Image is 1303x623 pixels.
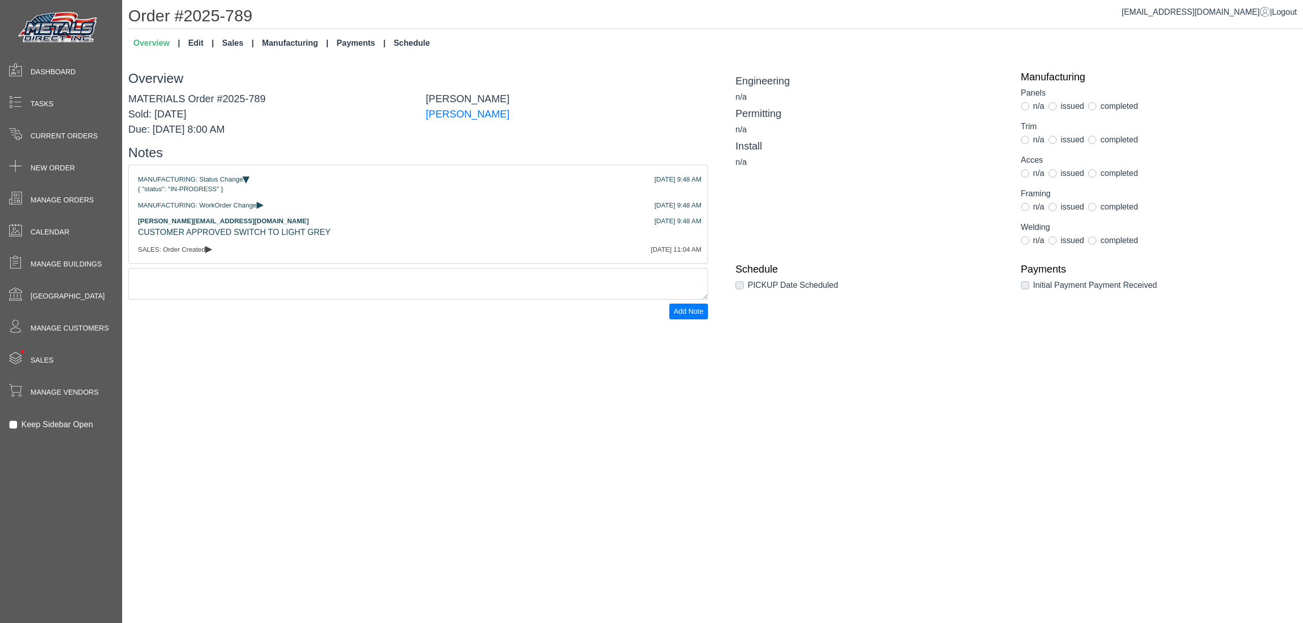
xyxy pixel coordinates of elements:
[184,33,218,53] a: Edit
[121,91,418,137] div: MATERIALS Order #2025-789 Sold: [DATE] Due: [DATE] 8:00 AM
[655,216,701,226] div: [DATE] 9:48 AM
[651,245,701,255] div: [DATE] 11:04 AM
[418,91,716,137] div: [PERSON_NAME]
[735,263,1006,275] a: Schedule
[205,245,212,252] span: ▸
[138,245,698,255] div: SALES: Order Created
[128,145,708,161] h3: Notes
[257,201,264,207] span: ▸
[243,176,250,183] span: ▸
[31,67,76,77] span: Dashboard
[389,33,434,53] a: Schedule
[735,107,1006,120] h5: Permitting
[31,131,98,141] span: Current Orders
[748,279,838,291] label: PICKUP Date Scheduled
[138,226,698,239] div: CUSTOMER APPROVED SWITCH TO LIGHT GREY
[31,387,99,398] span: Manage Vendors
[735,156,1006,168] div: n/a
[31,355,53,366] span: Sales
[138,174,698,185] div: MANUFACTURING: Status Change
[655,200,701,211] div: [DATE] 9:48 AM
[669,304,708,319] button: Add Note
[31,291,105,302] span: [GEOGRAPHIC_DATA]
[735,91,1006,103] div: n/a
[1272,8,1297,16] span: Logout
[128,6,1303,29] h1: Order #2025-789
[655,174,701,185] div: [DATE] 9:48 AM
[1122,6,1297,18] div: |
[31,163,75,173] span: New Order
[21,419,93,431] label: Keep Sidebar Open
[426,108,509,120] a: [PERSON_NAME]
[1033,279,1157,291] label: Initial Payment Payment Received
[31,195,94,205] span: Manage Orders
[735,140,1006,152] h5: Install
[10,335,36,368] span: •
[674,307,703,315] span: Add Note
[31,227,69,238] span: Calendar
[258,33,333,53] a: Manufacturing
[735,124,1006,136] div: n/a
[735,75,1006,87] h5: Engineering
[128,71,708,86] h3: Overview
[138,184,698,194] div: { "status": "IN-PROGRESS" }
[138,200,698,211] div: MANUFACTURING: WorkOrder Change
[1122,8,1270,16] a: [EMAIL_ADDRESS][DOMAIN_NAME]
[218,33,258,53] a: Sales
[31,323,109,334] span: Manage Customers
[15,9,102,47] img: Metals Direct Inc Logo
[129,33,184,53] a: Overview
[1021,71,1291,83] a: Manufacturing
[31,99,53,109] span: Tasks
[138,217,309,225] span: [PERSON_NAME][EMAIL_ADDRESS][DOMAIN_NAME]
[1021,263,1291,275] a: Payments
[31,259,102,270] span: Manage Buildings
[332,33,389,53] a: Payments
